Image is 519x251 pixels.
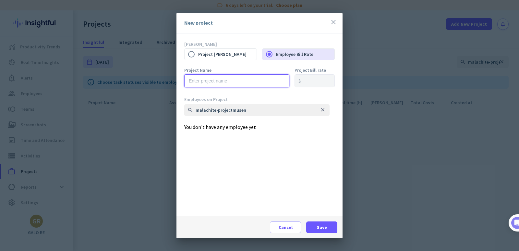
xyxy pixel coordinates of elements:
p: [PERSON_NAME] [184,41,335,47]
input: Enter project name [184,74,289,87]
button: Save [306,221,337,233]
label: Employee Bill Rate [276,47,334,61]
span: Save [317,224,327,231]
button: Cancel [270,221,301,233]
div: $ [298,79,301,83]
label: Project [PERSON_NAME] [198,47,257,61]
div: You don't have any employee yet [184,96,335,217]
div: Employees on Project [184,96,330,102]
i: search [187,107,193,113]
span: Cancel [279,224,293,231]
label: Project Name [184,68,289,72]
label: Project Bill rate [295,68,335,72]
div: New project [184,20,213,25]
i: close [320,107,326,113]
input: Search [184,104,330,116]
i: close [330,18,337,26]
